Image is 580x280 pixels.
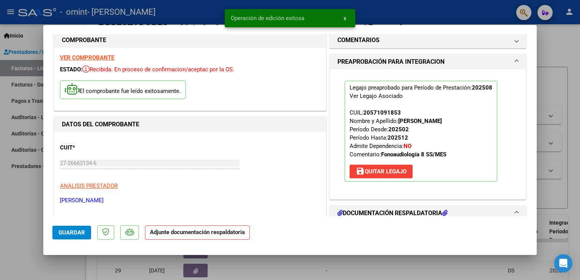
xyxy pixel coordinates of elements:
span: ANALISIS PRESTADOR [60,182,118,189]
button: Guardar [52,226,91,239]
span: ESTADO: [60,66,82,73]
button: x [337,11,352,25]
mat-expansion-panel-header: PREAPROBACIÓN PARA INTEGRACION [330,54,526,69]
div: Ver Legajo Asociado [350,92,403,100]
a: VER COMPROBANTE [60,54,114,61]
mat-expansion-panel-header: DOCUMENTACIÓN RESPALDATORIA [330,206,526,221]
strong: 202502 [388,126,409,133]
span: Comentario: [350,151,446,158]
h1: DOCUMENTACIÓN RESPALDATORIA [337,209,448,218]
strong: DATOS DEL COMPROBANTE [62,121,139,128]
span: Quitar Legajo [356,168,407,175]
mat-icon: save [356,167,365,176]
p: El comprobante fue leído exitosamente. [60,80,186,99]
button: Quitar Legajo [350,165,413,178]
strong: Fonoaudiología 8 SS/MES [381,151,446,158]
span: Guardar [58,229,85,236]
strong: COMPROBANTE [62,36,106,44]
mat-expansion-panel-header: COMENTARIOS [330,33,526,48]
p: Legajo preaprobado para Período de Prestación: [345,81,497,182]
strong: [PERSON_NAME] [398,118,442,124]
p: CUIT [60,143,138,152]
strong: NO [403,143,411,149]
span: Operación de edición exitosa [231,14,304,22]
span: Recibida. En proceso de confirmacion/aceptac por la OS. [82,66,234,73]
p: [PERSON_NAME] [60,196,320,205]
h1: PREAPROBACIÓN PARA INTEGRACION [337,57,444,66]
div: PREAPROBACIÓN PARA INTEGRACION [330,69,526,199]
strong: 202512 [388,134,408,141]
h1: COMENTARIOS [337,36,380,45]
span: x [344,15,346,22]
div: Open Intercom Messenger [554,254,572,272]
span: CUIL: Nombre y Apellido: Período Desde: Período Hasta: Admite Dependencia: [350,109,446,158]
p: Area destinado * [60,216,138,225]
div: 20571091853 [363,109,401,117]
strong: 202508 [472,84,492,91]
strong: Adjunte documentación respaldatoria [150,229,245,236]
